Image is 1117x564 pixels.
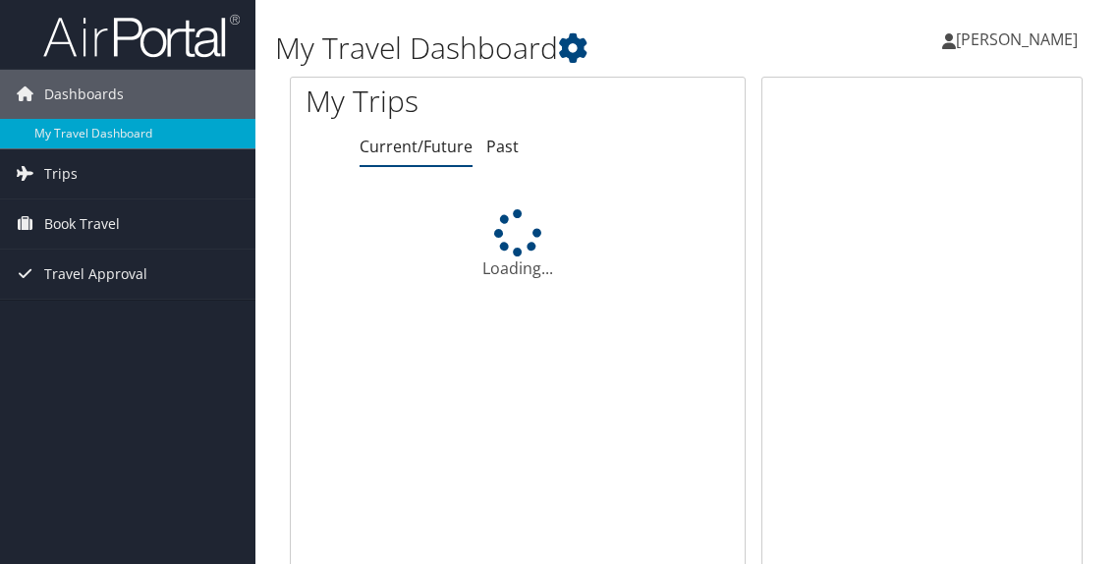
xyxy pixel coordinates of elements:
a: Current/Future [360,136,473,157]
h1: My Travel Dashboard [275,28,823,69]
span: Travel Approval [44,250,147,299]
span: Trips [44,149,78,198]
span: [PERSON_NAME] [956,28,1078,50]
a: Past [486,136,519,157]
span: Dashboards [44,70,124,119]
img: airportal-logo.png [43,13,240,59]
h1: My Trips [306,81,541,122]
span: Book Travel [44,199,120,249]
div: Loading... [291,209,745,280]
a: [PERSON_NAME] [942,10,1097,69]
